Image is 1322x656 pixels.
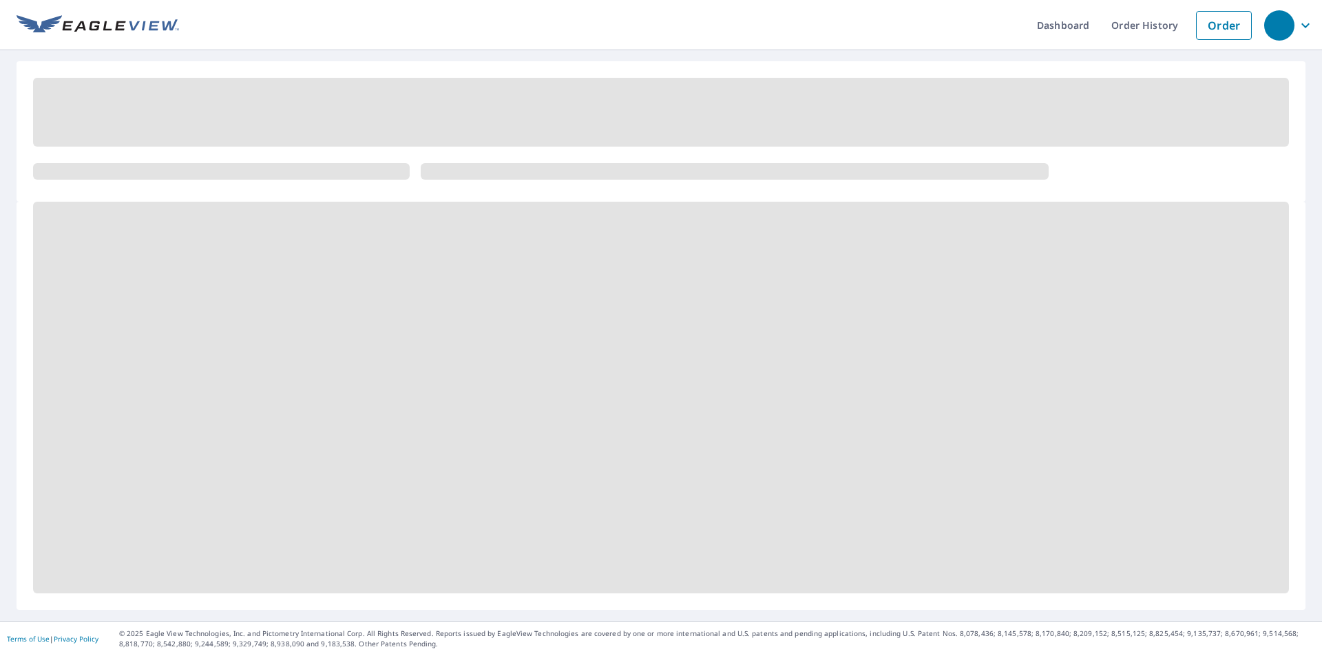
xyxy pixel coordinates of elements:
[17,15,179,36] img: EV Logo
[119,628,1315,649] p: © 2025 Eagle View Technologies, Inc. and Pictometry International Corp. All Rights Reserved. Repo...
[7,635,98,643] p: |
[1196,11,1252,40] a: Order
[7,634,50,644] a: Terms of Use
[54,634,98,644] a: Privacy Policy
